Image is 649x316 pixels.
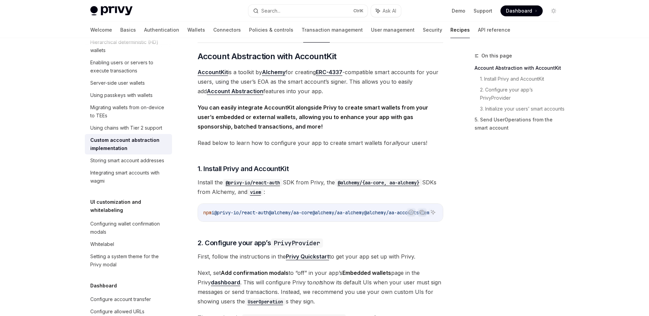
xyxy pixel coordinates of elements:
div: Configuring wallet confirmation modals [90,220,168,236]
div: Custom account abstraction implementation [90,136,168,152]
a: Wallets [187,22,205,38]
a: 5. Send UserOperations from the smart account [475,114,565,133]
em: not [312,279,321,286]
span: @alchemy/aa-accounts [364,210,419,216]
div: Integrating smart accounts with wagmi [90,169,168,185]
a: Recipes [450,22,470,38]
a: Welcome [90,22,112,38]
span: npm [203,210,212,216]
span: i [212,210,214,216]
a: Basics [120,22,136,38]
button: Ask AI [371,5,401,17]
div: Storing smart account addresses [90,156,164,165]
span: is a toolkit by for creating -compatible smart accounts for your users, using the user’s EOA as t... [198,67,443,96]
span: Next, set to “off” in your app’s page in the Privy . This will configure Privy to show its defaul... [198,268,443,306]
span: @alchemy/aa-alchemy [312,210,364,216]
a: Dashboard [500,5,543,16]
code: UserOperation [245,298,286,305]
button: Ask AI [429,208,437,217]
span: Account Abstraction with AccountKit [198,51,337,62]
div: Configure allowed URLs [90,307,144,316]
a: AccountKit [198,69,228,76]
span: Dashboard [506,7,532,14]
code: PrivyProvider [271,238,323,248]
span: 2. Configure your app’s [198,238,323,248]
a: Support [474,7,492,14]
a: ERC-4337 [316,69,342,76]
strong: Add confirmation modals [221,269,289,276]
a: Privy Quickstart [286,253,329,260]
h5: Dashboard [90,282,117,290]
a: Policies & controls [249,22,293,38]
a: Account Abstraction [207,88,263,95]
span: Read below to learn how to configure your app to create smart wallets for your users! [198,138,443,148]
a: Custom account abstraction implementation [85,134,172,154]
a: User management [371,22,415,38]
div: Using passkeys with wallets [90,91,153,99]
span: @privy-io/react-auth [214,210,269,216]
div: Configure account transfer [90,295,151,303]
code: @privy-io/react-auth [223,179,283,186]
strong: You can easily integrate AccountKit alongside Privy to create smart wallets from your user’s embe... [198,104,428,130]
code: viem [247,188,264,196]
a: Whitelabel [85,238,172,250]
span: @alchemy/aa-core [269,210,312,216]
strong: Embedded wallets [342,269,391,276]
a: @privy-io/react-auth [223,179,283,186]
div: Search... [261,7,280,15]
span: On this page [481,52,512,60]
a: Account Abstraction with AccountKit [475,63,565,73]
div: Enabling users or servers to execute transactions [90,59,168,75]
div: Setting a system theme for the Privy modal [90,252,168,269]
div: Migrating wallets from on-device to TEEs [90,103,168,120]
em: all [392,139,398,146]
button: Report incorrect code [407,208,416,217]
div: Server-side user wallets [90,79,145,87]
a: dashboard [211,279,240,286]
a: Integrating smart accounts with wagmi [85,167,172,187]
a: 1. Install Privy and AccountKit [480,73,565,84]
a: Demo [452,7,465,14]
span: Ctrl K [353,8,364,14]
a: @alchemy/{aa-core, aa-alchemy} [335,179,422,186]
a: Setting a system theme for the Privy modal [85,250,172,271]
a: Migrating wallets from on-device to TEEs [85,101,172,122]
span: First, follow the instructions in the to get your app set up with Privy. [198,252,443,261]
a: API reference [478,22,510,38]
a: Connectors [213,22,241,38]
h5: UI customization and whitelabeling [90,198,172,214]
a: 3. Initialize your users’ smart accounts [480,103,565,114]
span: 1. Install Privy and AccountKit [198,164,289,173]
a: Alchemy [262,69,285,76]
a: Enabling users or servers to execute transactions [85,56,172,77]
a: viem [247,188,264,195]
code: @alchemy/{aa-core, aa-alchemy} [335,179,422,186]
img: light logo [90,6,133,16]
div: Whitelabel [90,240,114,248]
button: Toggle dark mode [548,5,559,16]
a: UserOperation [245,298,286,305]
a: Using passkeys with wallets [85,89,172,101]
a: Storing smart account addresses [85,154,172,167]
a: Authentication [144,22,179,38]
a: Using chains with Tier 2 support [85,122,172,134]
a: Configuring wallet confirmation modals [85,218,172,238]
button: Search...CtrlK [248,5,368,17]
a: Security [423,22,442,38]
div: Using chains with Tier 2 support [90,124,162,132]
a: Server-side user wallets [85,77,172,89]
span: Ask AI [383,7,396,14]
a: 2. Configure your app’s PrivyProvider [480,84,565,103]
button: Copy the contents from the code block [418,208,427,217]
a: Configure account transfer [85,293,172,305]
a: Transaction management [302,22,363,38]
span: Install the SDK from Privy, the SDKs from Alchemy, and : [198,178,443,197]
